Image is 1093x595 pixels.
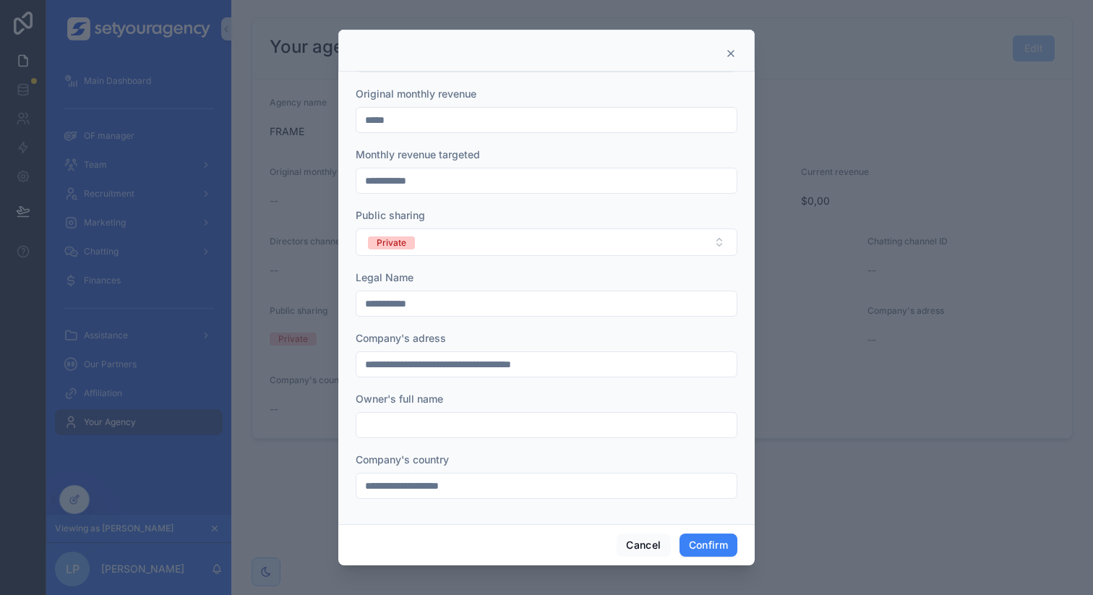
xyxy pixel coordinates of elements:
[356,228,737,256] button: Select Button
[356,87,476,100] span: Original monthly revenue
[617,534,670,557] button: Cancel
[356,393,443,405] span: Owner's full name
[356,148,480,160] span: Monthly revenue targeted
[356,209,425,221] span: Public sharing
[356,332,446,344] span: Company's adress
[356,453,449,466] span: Company's country
[377,236,406,249] div: Private
[680,534,737,557] button: Confirm
[356,271,413,283] span: Legal Name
